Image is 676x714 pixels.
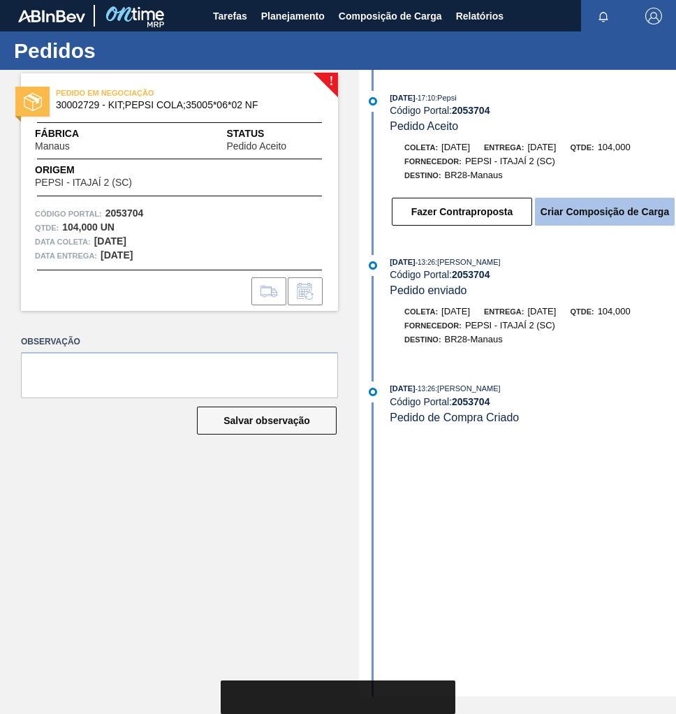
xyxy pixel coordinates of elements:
strong: [DATE] [94,235,126,247]
span: Destino: [404,335,441,344]
span: 104,000 [598,142,631,152]
div: Ir para Composição de Carga [251,277,286,305]
span: Relatórios [456,8,504,24]
span: Código Portal: [35,207,102,221]
span: Destino: [404,171,441,180]
strong: 2053704 [452,105,490,116]
span: Origem [35,163,172,177]
span: 30002729 - KIT;PEPSI COLA;35005*06*02 NF [56,100,309,110]
span: Pedido Aceito [226,141,286,152]
span: Composição de Carga [339,8,442,24]
strong: 2053704 [452,269,490,280]
span: : [PERSON_NAME] [435,384,501,393]
img: atual [369,261,377,270]
span: Fábrica [35,126,114,141]
div: Código Portal: [390,105,676,116]
strong: [DATE] [101,249,133,261]
img: TNhmsLtSVTkK8tSr43FrP2fwEKptu5GPRR3wAAAABJRU5ErkJggg== [18,10,85,22]
span: PEPSI - ITAJAÍ 2 (SC) [465,156,555,166]
span: PEDIDO EM NEGOCIAÇÃO [56,86,251,100]
span: Tarefas [213,8,247,24]
img: Logout [645,8,662,24]
div: Código Portal: [390,269,676,280]
span: Qtde: [570,143,594,152]
img: atual [369,388,377,396]
span: Data coleta: [35,235,91,249]
span: Coleta: [404,143,438,152]
span: Qtde: [570,307,594,316]
span: : Pepsi [435,94,457,102]
span: BR28-Manaus [445,170,503,180]
span: 104,000 [598,306,631,316]
img: status [24,93,42,111]
label: Observação [21,332,338,352]
img: atual [369,97,377,105]
span: PEPSI - ITAJAÍ 2 (SC) [35,177,132,188]
span: Coleta: [404,307,438,316]
span: [DATE] [390,384,415,393]
span: Planejamento [261,8,325,24]
span: [DATE] [527,142,556,152]
span: : [PERSON_NAME] [435,258,501,266]
span: Qtde : [35,221,59,235]
span: Fornecedor: [404,157,462,166]
button: Salvar observação [197,407,337,435]
span: Fornecedor: [404,321,462,330]
button: Criar Composição de Carga [535,198,675,226]
strong: 2053704 [105,207,144,219]
span: Manaus [35,141,70,152]
span: Data entrega: [35,249,97,263]
button: Fazer Contraproposta [392,198,532,226]
span: [DATE] [390,258,415,266]
span: Pedido enviado [390,284,466,296]
span: Status [226,126,324,141]
span: Entrega: [484,143,524,152]
span: BR28-Manaus [445,334,503,344]
span: Pedido de Compra Criado [390,411,519,423]
div: Informar alteração no pedido [288,277,323,305]
h1: Pedidos [14,43,262,59]
strong: 2053704 [452,396,490,407]
span: [DATE] [441,142,470,152]
span: PEPSI - ITAJAÍ 2 (SC) [465,320,555,330]
span: Entrega: [484,307,524,316]
span: [DATE] [527,306,556,316]
button: Notificações [581,6,626,26]
span: - 13:26 [416,258,435,266]
span: [DATE] [441,306,470,316]
strong: 104,000 UN [62,221,115,233]
span: Pedido Aceito [390,120,458,132]
span: - 17:10 [416,94,435,102]
span: [DATE] [390,94,415,102]
div: Código Portal: [390,396,676,407]
span: - 13:26 [416,385,435,393]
